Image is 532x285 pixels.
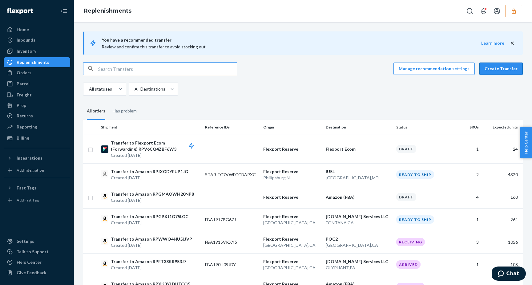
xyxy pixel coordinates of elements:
p: Flexport Reserve [263,259,321,265]
div: Draft [396,145,416,153]
p: POC2 [326,236,392,242]
button: Talk to Support [4,247,70,257]
p: [DOMAIN_NAME] Services LLC [326,259,392,265]
a: Orders [4,68,70,78]
button: Help Center [520,127,532,158]
p: OLYPHANT , PA [326,265,392,271]
td: 24 [481,135,523,163]
button: Learn more [481,40,504,46]
p: Flexport Reserve [263,236,321,242]
div: Give Feedback [17,270,46,276]
a: Billing [4,133,70,143]
p: [GEOGRAPHIC_DATA] , CA [263,242,321,248]
th: Status [394,120,452,135]
th: SKUs [452,120,481,135]
img: Flexport logo [7,8,33,14]
div: Parcel [17,81,30,87]
iframe: Opens a widget where you can chat to one of our agents [492,267,526,282]
div: All orders [87,103,105,120]
ol: breadcrumbs [79,2,136,20]
span: You have a recommended transfer [102,36,481,44]
div: Fast Tags [17,185,36,191]
div: Arrived [396,260,421,269]
div: Returns [17,113,33,119]
p: [GEOGRAPHIC_DATA] , CA [326,242,392,248]
p: Transfer to Amazon RPGMAOWH20NP8 [111,191,194,197]
button: Give Feedback [4,268,70,278]
td: FBA1917BG67J [203,208,261,231]
p: Transfer to Flexport Ecom (Forwarding) RPV6CQ4ZBF6W3 [111,140,200,152]
p: Flexport Reserve [263,169,321,175]
p: Transfer to Amazon RPET38KR9S3J7 [111,259,186,265]
td: FBA190H09JDY [203,253,261,276]
p: Amazon (FBA) [326,194,392,200]
div: Has problem [113,103,137,119]
a: Returns [4,111,70,121]
div: Add Integration [17,168,44,173]
div: Home [17,26,29,33]
th: Reference IDs [203,120,261,135]
td: 1 [452,208,481,231]
a: Help Center [4,257,70,267]
div: Freight [17,92,32,98]
div: Help Center [17,259,42,265]
p: Created [DATE] [111,197,194,203]
span: Review and confirm this transfer to avoid stocking out. [102,44,207,49]
button: close [509,40,515,47]
a: Manage recommendation settings [393,63,475,75]
div: Orders [17,70,31,76]
button: Create Transfer [479,63,523,75]
div: Add Fast Tag [17,197,39,203]
a: Add Integration [4,165,70,175]
div: All Destinations [135,86,165,92]
td: 4320 [481,163,523,186]
div: Inventory [17,48,36,54]
a: Inventory [4,46,70,56]
div: Inbounds [17,37,35,43]
p: Created [DATE] [111,175,188,181]
td: 160 [481,186,523,208]
td: 4 [452,186,481,208]
p: Phillipsburg , NJ [263,175,321,181]
th: Destination [323,120,394,135]
a: Reporting [4,122,70,132]
div: Receiving [396,238,425,246]
div: Replenishments [17,59,49,65]
a: Settings [4,236,70,246]
input: Search Transfers [98,63,237,75]
button: Open Search Box [464,5,476,17]
input: All statuses [88,86,89,92]
td: 1 [452,135,481,163]
th: Shipment [99,120,203,135]
p: [GEOGRAPHIC_DATA] , CA [263,265,321,271]
a: Add Fast Tag [4,195,70,205]
div: Reporting [17,124,37,130]
div: Talk to Support [17,249,49,255]
td: 2 [452,163,481,186]
p: Transfer to Amazon RPJXGDYEUP1JG [111,169,188,175]
div: Billing [17,135,29,141]
td: 108 [481,253,523,276]
p: Transfer to Amazon RPGBXJ1G75LGC [111,214,188,220]
p: FONTANA , CA [326,220,392,226]
div: All statuses [89,86,112,92]
p: [GEOGRAPHIC_DATA] , CA [263,220,321,226]
a: Prep [4,100,70,110]
button: Fast Tags [4,183,70,193]
div: Ready to ship [396,215,434,224]
p: [DOMAIN_NAME] Services LLC [326,214,392,220]
p: Created [DATE] [111,242,192,248]
p: IUSL [326,169,392,175]
p: [GEOGRAPHIC_DATA] , MD [326,175,392,181]
p: Created [DATE] [111,152,200,158]
td: 1056 [481,231,523,253]
p: Created [DATE] [111,220,188,226]
div: Ready to ship [396,170,434,179]
a: Home [4,25,70,35]
td: 1 [452,253,481,276]
td: STAR-TC7VWFCCBAPXC [203,163,261,186]
td: 3 [452,231,481,253]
